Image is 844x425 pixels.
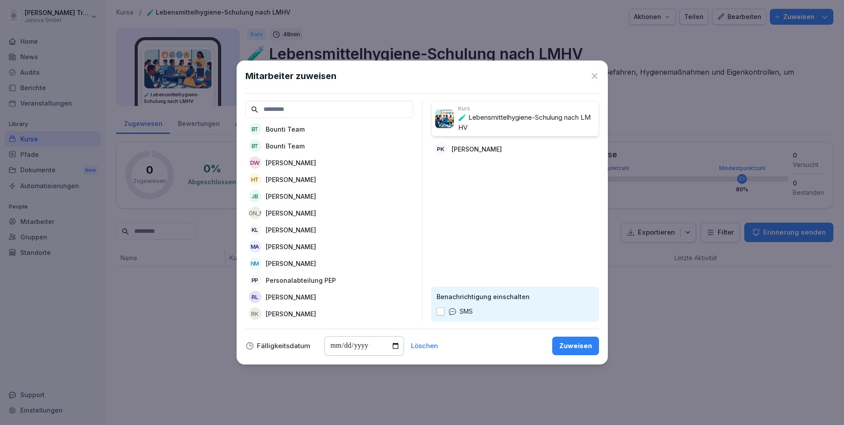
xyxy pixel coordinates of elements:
button: Zuweisen [552,337,599,355]
p: [PERSON_NAME] [266,242,316,251]
p: [PERSON_NAME] [266,309,316,319]
div: PK [435,143,447,155]
p: [PERSON_NAME] [266,292,316,302]
p: Personalabteilung PEP [266,276,336,285]
div: BT [249,123,261,135]
p: Benachrichtigung einschalten [437,292,594,301]
div: BT [249,140,261,152]
p: 🧪 Lebensmittelhygiene-Schulung nach LMHV [458,113,595,133]
p: Kurs [458,105,595,113]
p: Bounti Team [266,125,305,134]
div: MA [249,240,261,253]
p: [PERSON_NAME] [266,192,316,201]
div: KL [249,224,261,236]
p: [PERSON_NAME] [266,158,316,167]
div: RK [249,307,261,320]
div: RL [249,291,261,303]
div: Zuweisen [559,341,592,351]
div: JB [249,190,261,202]
p: [PERSON_NAME] [266,225,316,235]
p: SMS [460,307,473,316]
p: [PERSON_NAME] [452,144,502,154]
div: DW [249,156,261,169]
button: Löschen [411,343,438,349]
div: HT [249,173,261,186]
p: [PERSON_NAME] [266,175,316,184]
div: NM [249,257,261,269]
p: Bounti Team [266,141,305,151]
p: [PERSON_NAME] [266,209,316,218]
div: PP [249,274,261,286]
div: [PERSON_NAME] [249,207,261,219]
p: [PERSON_NAME] [266,259,316,268]
h1: Mitarbeiter zuweisen [245,69,336,83]
p: Fälligkeitsdatum [257,343,310,349]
